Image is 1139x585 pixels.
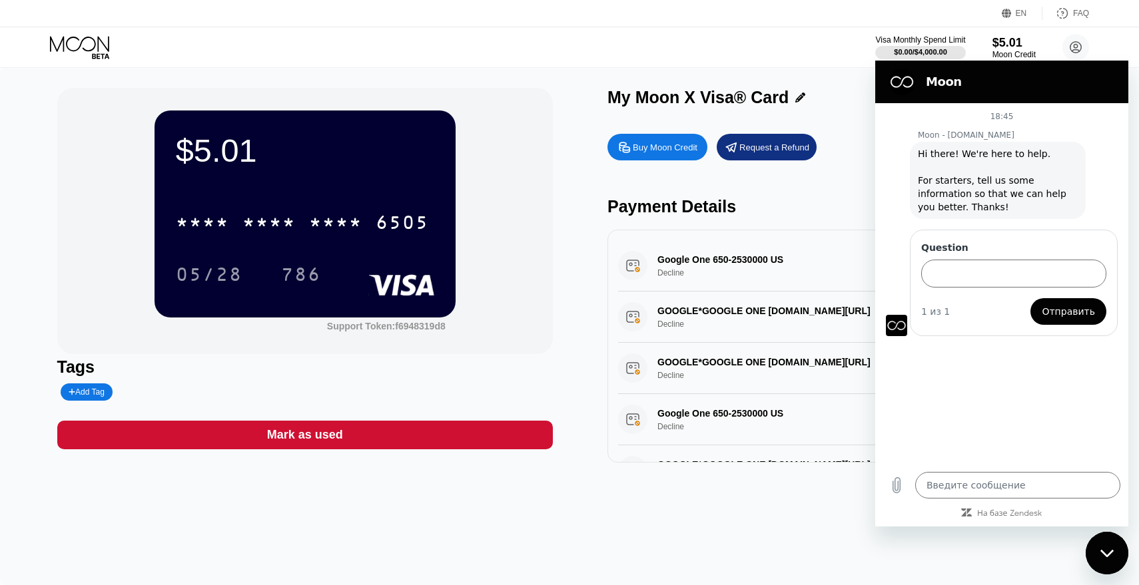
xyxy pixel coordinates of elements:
div: Request a Refund [739,142,809,153]
div: My Moon X Visa® Card [607,88,789,107]
div: Request a Refund [717,134,817,160]
div: Add Tag [61,383,113,401]
div: Tags [57,357,554,377]
div: Visa Monthly Spend Limit$0.00/$4,000.00 [875,35,965,59]
div: Add Tag [69,387,105,397]
div: Buy Moon Credit [607,134,707,160]
div: FAQ [1042,7,1089,20]
div: EN [1016,9,1027,18]
iframe: Окно обмена сообщениями [875,61,1128,526]
div: EN [1002,7,1042,20]
div: 6505 [376,214,429,235]
div: $5.01Moon Credit [992,36,1036,59]
div: FAQ [1073,9,1089,18]
div: 05/28 [176,266,242,287]
div: 786 [271,258,331,291]
div: Moon Credit [992,50,1036,59]
div: Visa Monthly Spend Limit [875,35,965,45]
div: Mark as used [57,421,554,449]
div: $5.01 [176,132,434,169]
div: Payment Details [607,197,1104,216]
div: Mark as used [267,427,343,443]
div: $5.01 [992,36,1036,50]
div: Support Token: f6948319d8 [327,321,446,331]
div: Buy Moon Credit [633,142,697,153]
iframe: Кнопка, открывающая окно обмена сообщениями; идет разговор [1086,532,1128,574]
div: Support Token:f6948319d8 [327,321,446,331]
div: 786 [281,266,321,287]
div: $0.00 / $4,000.00 [894,48,947,56]
div: 05/28 [166,258,252,291]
